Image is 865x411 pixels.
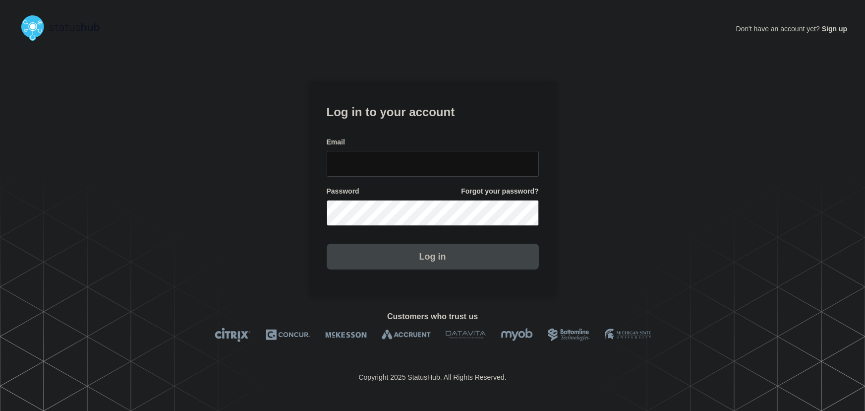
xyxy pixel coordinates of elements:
img: DataVita logo [446,328,486,342]
img: Bottomline logo [548,328,590,342]
p: Copyright 2025 StatusHub. All Rights Reserved. [358,373,506,381]
img: Accruent logo [382,328,431,342]
button: Log in [327,244,539,270]
h2: Customers who trust us [18,312,847,321]
input: password input [327,200,539,226]
p: Don't have an account yet? [736,17,847,41]
span: Password [327,187,359,196]
span: Email [327,137,345,147]
img: MSU logo [605,328,651,342]
input: email input [327,151,539,177]
img: StatusHub logo [18,12,112,44]
h1: Log in to your account [327,102,539,120]
img: McKesson logo [325,328,367,342]
a: Forgot your password? [461,187,538,196]
img: Citrix logo [215,328,251,342]
img: myob logo [501,328,533,342]
img: Concur logo [266,328,310,342]
a: Sign up [820,25,847,33]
